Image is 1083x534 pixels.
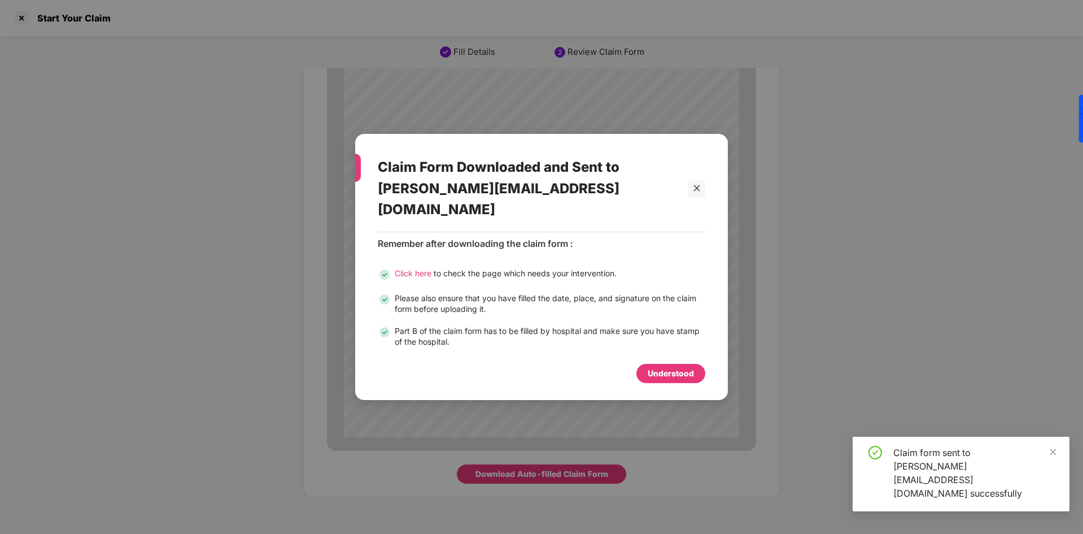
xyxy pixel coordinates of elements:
[893,446,1056,500] div: Claim form sent to [PERSON_NAME][EMAIL_ADDRESS][DOMAIN_NAME] successfully
[648,367,694,380] div: Understood
[395,293,705,314] div: Please also ensure that you have filled the date, place, and signature on the claim form before u...
[395,268,617,281] div: to check the page which needs your intervention.
[378,325,391,339] img: svg+xml;base64,PHN2ZyB3aWR0aD0iMjQiIGhlaWdodD0iMjQiIHZpZXdCb3g9IjAgMCAyNCAyNCIgZmlsbD0ibm9uZSIgeG...
[378,238,705,250] div: Remember after downloading the claim form :
[395,325,705,347] div: Part B of the claim form has to be filled by hospital and make sure you have stamp of the hospital.
[378,268,391,281] img: svg+xml;base64,PHN2ZyB3aWR0aD0iMjQiIGhlaWdodD0iMjQiIHZpZXdCb3g9IjAgMCAyNCAyNCIgZmlsbD0ibm9uZSIgeG...
[378,145,678,232] div: Claim Form Downloaded and Sent to [PERSON_NAME][EMAIL_ADDRESS][DOMAIN_NAME]
[868,446,882,459] span: check-circle
[693,184,701,192] span: close
[378,293,391,306] img: svg+xml;base64,PHN2ZyB3aWR0aD0iMjQiIGhlaWdodD0iMjQiIHZpZXdCb3g9IjAgMCAyNCAyNCIgZmlsbD0ibm9uZSIgeG...
[1049,448,1057,456] span: close
[395,268,431,278] span: Click here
